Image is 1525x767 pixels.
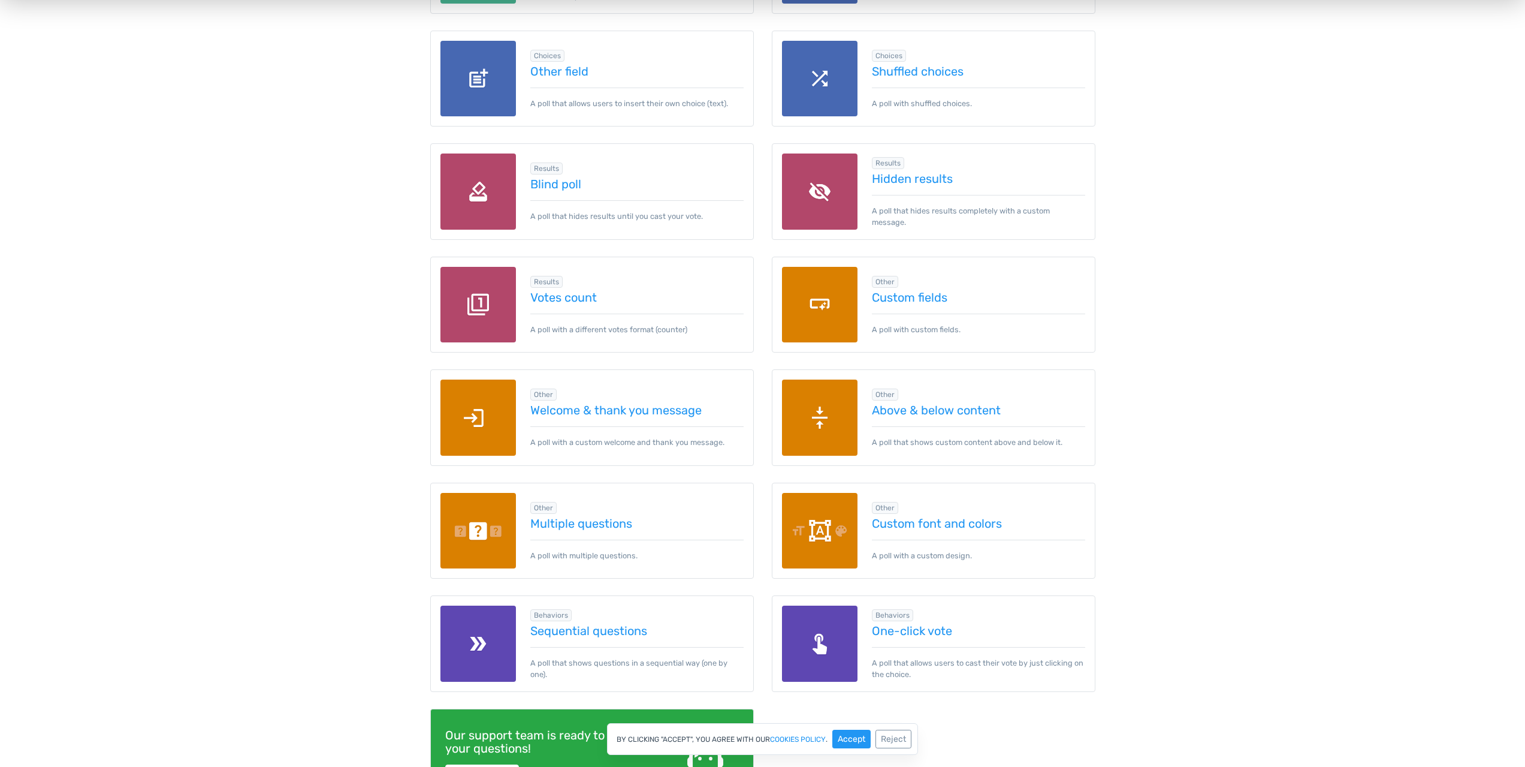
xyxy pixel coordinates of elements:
p: A poll that hides results completely with a custom message. [872,195,1085,228]
div: By clicking "Accept", you agree with our . [607,723,918,755]
p: A poll that shows custom content above and below it. [872,426,1085,448]
p: A poll that hides results until you cast your vote. [530,200,744,222]
a: Sequential questions [530,624,744,637]
button: Accept [832,730,871,748]
span: Browse all in Other [530,389,557,401]
span: Browse all in Choices [530,50,564,62]
a: Custom fields [872,291,1085,304]
span: Browse all in Results [530,276,563,288]
p: A poll with custom fields. [872,314,1085,335]
img: custom-fields.png.webp [782,267,858,343]
img: welcome-thank-you-message.png.webp [440,380,517,456]
span: Browse all in Results [530,163,563,175]
span: Browse all in Other [872,502,898,514]
span: Browse all in Other [872,389,898,401]
a: Welcome & thank you message [530,404,744,417]
p: A poll with shuffled choices. [872,88,1085,109]
a: Above & below content [872,404,1085,417]
span: Browse all in Results [872,157,904,169]
a: One-click vote [872,624,1085,637]
span: Browse all in Behaviors [530,609,572,621]
a: Votes count [530,291,744,304]
img: seq-questions.png.webp [440,606,517,682]
a: Hidden results [872,172,1085,185]
p: A poll with a custom design. [872,540,1085,561]
a: Other field [530,65,744,78]
a: Multiple questions [530,517,744,530]
p: A poll with a custom welcome and thank you message. [530,426,744,448]
span: Browse all in Behaviors [872,609,913,621]
a: Shuffled choices [872,65,1085,78]
a: Blind poll [530,178,744,191]
button: Reject [875,730,911,748]
img: votes-count.png.webp [440,267,517,343]
img: other-field.png.webp [440,41,517,117]
a: Custom font and colors [872,517,1085,530]
img: hidden-results.png.webp [782,154,858,230]
p: A poll that allows users to insert their own choice (text). [530,88,744,109]
img: shuffle.png.webp [782,41,858,117]
p: A poll with multiple questions. [530,540,744,561]
p: A poll that allows users to cast their vote by just clicking on the choice. [872,647,1085,680]
img: blind-poll.png.webp [440,154,517,230]
a: cookies policy [770,736,826,743]
p: A poll that shows questions in a sequential way (one by one). [530,647,744,680]
img: custom-font-colors.png.webp [782,493,858,569]
span: Browse all in Other [530,502,557,514]
img: one-click-vote.png.webp [782,606,858,682]
img: multiple-questions.png.webp [440,493,517,569]
span: Browse all in Choices [872,50,906,62]
p: A poll with a different votes format (counter) [530,314,744,335]
span: Browse all in Other [872,276,898,288]
img: above-below-content.png.webp [782,380,858,456]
